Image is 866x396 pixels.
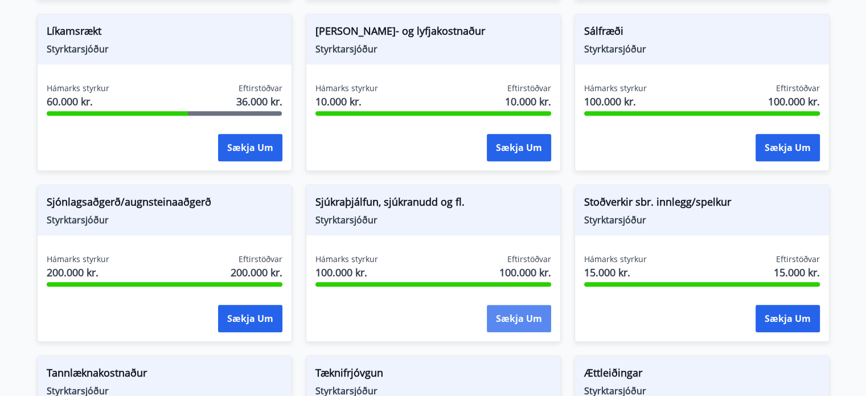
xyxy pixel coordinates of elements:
[507,254,551,265] span: Eftirstöðvar
[47,265,109,280] span: 200.000 kr.
[47,94,109,109] span: 60.000 kr.
[584,194,820,214] span: Stoðverkir sbr. innlegg/spelkur
[231,265,282,280] span: 200.000 kr.
[584,265,647,280] span: 15.000 kr.
[584,94,647,109] span: 100.000 kr.
[47,365,282,385] span: Tannlæknakostnaður
[776,254,820,265] span: Eftirstöðvar
[315,365,551,385] span: Tæknifrjóvgun
[315,94,378,109] span: 10.000 kr.
[239,83,282,94] span: Eftirstöðvar
[47,254,109,265] span: Hámarks styrkur
[47,23,282,43] span: Líkamsrækt
[47,83,109,94] span: Hámarks styrkur
[315,254,378,265] span: Hámarks styrkur
[584,365,820,385] span: Ættleiðingar
[487,134,551,161] button: Sækja um
[499,265,551,280] span: 100.000 kr.
[218,134,282,161] button: Sækja um
[756,134,820,161] button: Sækja um
[768,94,820,109] span: 100.000 kr.
[584,214,820,226] span: Styrktarsjóður
[239,254,282,265] span: Eftirstöðvar
[218,305,282,332] button: Sækja um
[47,194,282,214] span: Sjónlagsaðgerð/augnsteinaaðgerð
[584,23,820,43] span: Sálfræði
[776,83,820,94] span: Eftirstöðvar
[584,83,647,94] span: Hámarks styrkur
[315,83,378,94] span: Hámarks styrkur
[584,254,647,265] span: Hámarks styrkur
[315,214,551,226] span: Styrktarsjóður
[315,23,551,43] span: [PERSON_NAME]- og lyfjakostnaður
[505,94,551,109] span: 10.000 kr.
[236,94,282,109] span: 36.000 kr.
[47,43,282,55] span: Styrktarsjóður
[315,43,551,55] span: Styrktarsjóður
[487,305,551,332] button: Sækja um
[756,305,820,332] button: Sækja um
[584,43,820,55] span: Styrktarsjóður
[315,265,378,280] span: 100.000 kr.
[507,83,551,94] span: Eftirstöðvar
[315,194,551,214] span: Sjúkraþjálfun, sjúkranudd og fl.
[47,214,282,226] span: Styrktarsjóður
[774,265,820,280] span: 15.000 kr.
